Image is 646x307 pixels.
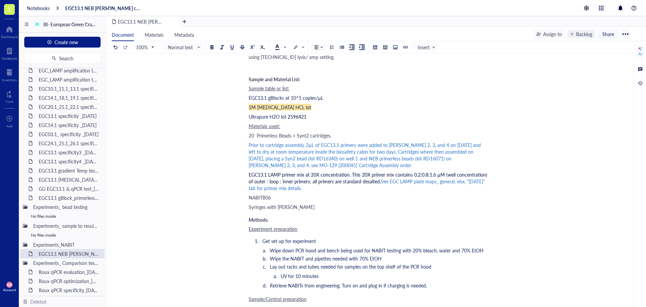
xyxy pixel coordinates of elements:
[288,113,307,120] span: 2596421
[36,267,102,277] div: Roux qPCR evaluation_[DATE]
[36,84,102,93] div: EGC10.1_11.1_13.1 specificity _[DATE]
[249,76,300,83] span: Sample and Material List:
[249,94,323,101] span: EGC13.1 gBlocks at 10^5 copies/µL
[36,193,102,203] div: EGC13.1 gBlock_primerless beads test_[DATE]
[36,157,102,166] div: EGC13.1 specificity4 _[DATE]
[6,99,13,103] div: Core
[168,44,201,50] span: Normal text
[270,263,431,270] span: Lay out racks and tubes needed for samples on the top shelf of the PCR hood
[20,231,105,240] div: No files inside
[36,111,102,121] div: EGC13.1 specificity _[DATE]
[36,166,102,175] div: EGC13.1 gradient Temp test_[DATE]
[7,283,12,287] span: MB
[30,298,46,305] div: Deleted
[249,178,486,191] span: See EGC LAMP plate maps_ general. xlsx, "[DATE]" tab for primer mix details.
[270,282,427,289] span: Retrieve NABITs from engineering. Turn on and plug in if charging is needed.
[249,204,315,210] span: Syringes with [PERSON_NAME]
[30,240,102,249] div: Experiments_NABIT
[36,175,102,184] div: EGC13.1 [MEDICAL_DATA] test_[DATE]
[55,39,78,45] span: Create new
[249,104,311,111] span: 1M [MEDICAL_DATA] HCL lot
[6,124,13,128] div: Add
[36,102,102,112] div: EGC20.1_21.1_22.1 specificity _[DATE]
[36,120,102,130] div: EGC14.1 specificity _[DATE]
[36,285,102,295] div: Roux qPCR specificity_[DATE]
[1,35,18,39] div: Dashboard
[36,276,102,286] div: Roux qPCR optimization_[DATE]
[576,30,592,38] div: Backlog
[6,89,13,103] a: Core
[270,255,382,262] span: Wipe the NABIT and pipettes needed with 70% EtOH
[281,273,319,279] span: UV for 10 minutes
[2,45,17,60] a: Notebook
[36,249,102,258] div: EGC13.1 NEB [PERSON_NAME] cartridge test_[DATE]
[543,30,562,38] div: Assign to
[2,56,17,60] div: Notebook
[249,296,307,302] span: Sample/Control preparation
[3,288,16,292] div: Account
[36,93,102,102] div: EGC14.1_18.1_19.1 specificity _[DATE]
[36,148,102,157] div: EGC13.1 specificity3 _[DATE]
[249,194,271,201] span: NABITB06
[30,258,102,268] div: Experiments_ Comparison testing
[24,53,101,64] button: Search
[249,123,280,129] span: Materials used:
[24,37,101,48] button: Create new
[8,5,11,13] span: T
[36,129,102,139] div: EGC03.1_ specificity _[DATE]
[36,75,102,84] div: EGC_LAMP amplification test Sets17_23_19MAR25
[249,216,268,223] span: Methods:
[30,202,102,212] div: Experiments_ bead testing
[249,142,482,168] span: Prior to cartridge assembly, 2µL of EGC13.1 primers were added to [PERSON_NAME] 2, 3, and 4 on [D...
[602,31,614,37] span: Share
[2,67,17,82] a: Inventory
[20,212,105,221] div: No files inside
[136,44,154,50] span: 100%
[2,78,17,82] div: Inventory
[249,113,286,120] span: Ultrapure H2O lot
[174,31,194,38] span: Metadata
[27,5,50,11] a: Notebooks
[65,5,141,11] a: EGC13.1 NEB [PERSON_NAME] cartridge test_[DATE]
[43,21,134,28] span: BI- European Green Crab [PERSON_NAME]
[36,184,102,193] div: GG EGC13.1 & qPCR test_[DATE]
[36,139,102,148] div: EGC24.1_25.1_26.1 specificity _[DATE]
[249,225,297,232] span: Experiment preparation
[638,51,642,57] div: AI
[249,171,489,185] span: This 20X primer mix contains 0.2:0.8:1.6 µM (well concentration) of outer : loop : inner primers;...
[145,31,164,38] span: Materials
[36,66,102,75] div: EGC_LAMP amplification test Sets10_16_18MAR25
[249,171,351,178] span: EGC13.1 LAMP primer mix at 20X concentration.
[249,132,331,139] span: 20 Primerless Beads + Synt2 cartridges.
[112,31,134,38] span: Document
[1,24,18,39] a: Dashboard
[418,44,436,50] span: Insert
[249,85,289,92] span: Sample table or list:
[598,30,618,38] button: Share
[59,56,73,61] span: Search
[262,238,316,244] span: Get set up for experiment
[270,247,483,254] span: Wipe down PCR hood and bench being used for NABIT testing with 20% bleach, water and 70% EtOH
[35,22,39,27] div: BI
[30,221,102,231] div: Experiments_ sample to result testing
